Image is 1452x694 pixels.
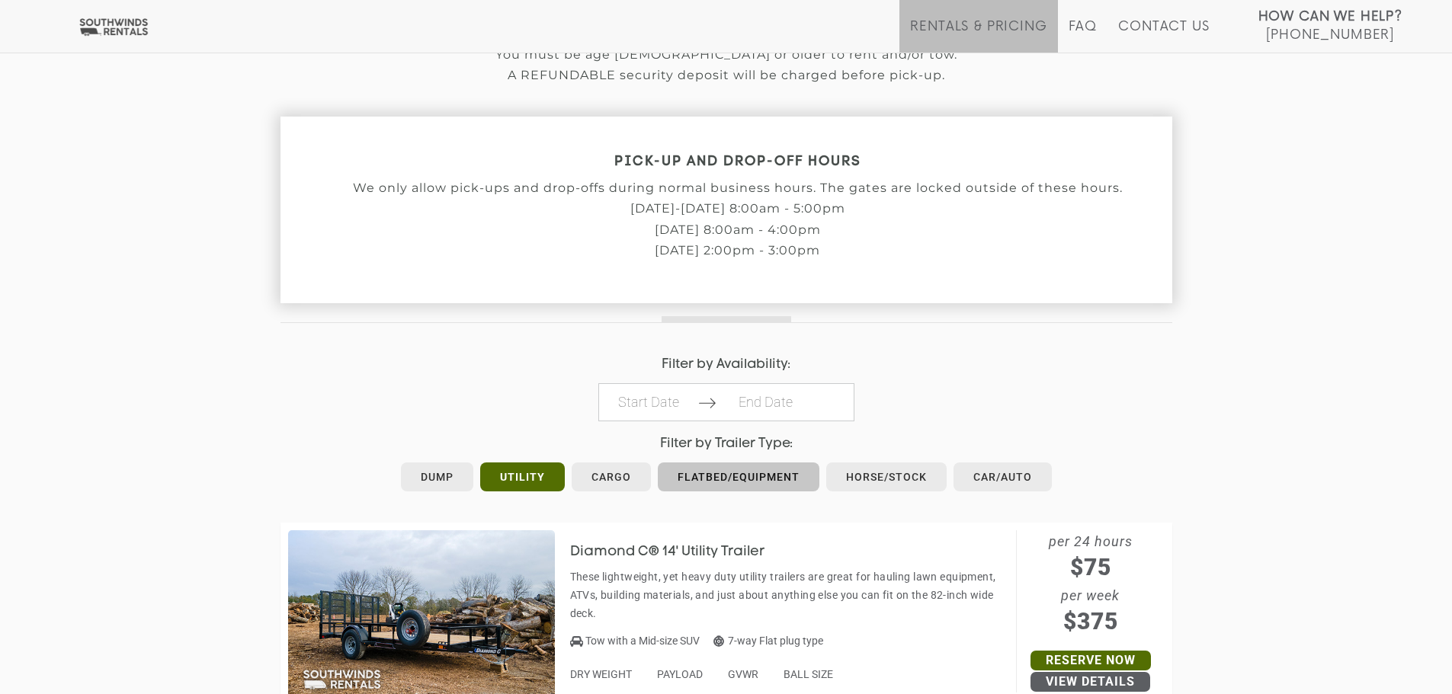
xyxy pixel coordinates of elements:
strong: How Can We Help? [1258,9,1402,24]
h4: Filter by Trailer Type: [280,437,1172,451]
a: Utility [480,462,565,491]
a: View Details [1031,672,1150,692]
span: BALL SIZE [784,668,833,680]
p: We only allow pick-ups and drop-offs during normal business hours. The gates are locked outside o... [280,181,1195,195]
a: FAQ [1069,19,1098,53]
p: [DATE] 8:00am - 4:00pm [280,223,1195,237]
a: Horse/Stock [826,462,947,491]
p: You must be age [DEMOGRAPHIC_DATA] or older to rent and/or tow. [280,48,1172,62]
a: Reserve Now [1031,651,1151,670]
p: These lightweight, yet heavy duty utility trailers are great for hauling lawn equipment, ATVs, bu... [570,568,1008,622]
a: Cargo [572,462,651,491]
span: $375 [1017,604,1165,638]
a: Flatbed/Equipment [658,462,819,491]
strong: PICK-UP AND DROP-OFF HOURS [614,155,861,168]
a: Dump [401,462,473,491]
span: Tow with a Mid-size SUV [585,635,700,647]
p: A REFUNDABLE security deposit will be charged before pick-up. [280,69,1172,82]
span: DRY WEIGHT [570,668,632,680]
span: PAYLOAD [657,668,703,680]
a: Diamond C® 14' Utility Trailer [570,545,788,557]
span: 7-way Flat plug type [713,635,823,647]
h4: Filter by Availability: [280,357,1172,372]
a: Car/Auto [954,462,1052,491]
a: How Can We Help? [PHONE_NUMBER] [1258,8,1402,41]
span: per 24 hours per week [1017,530,1165,638]
p: [DATE] 2:00pm - 3:00pm [280,244,1195,257]
p: [DATE]-[DATE] 8:00am - 5:00pm [280,202,1195,216]
span: [PHONE_NUMBER] [1266,27,1394,43]
h3: Diamond C® 14' Utility Trailer [570,545,788,560]
img: Southwinds Rentals Logo [76,18,151,37]
a: Rentals & Pricing [910,19,1047,53]
a: Contact Us [1118,19,1209,53]
span: GVWR [728,668,758,680]
span: $75 [1017,550,1165,584]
